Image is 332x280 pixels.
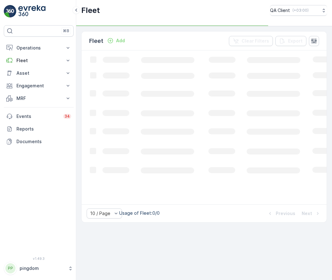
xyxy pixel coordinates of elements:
[270,7,290,14] p: QA Client
[16,126,71,132] p: Reports
[292,8,309,13] p: ( +03:00 )
[63,28,69,33] p: ⌘B
[276,210,295,217] p: Previous
[4,123,74,135] a: Reports
[20,265,65,271] p: pingdom
[5,263,15,273] div: PP
[301,210,322,217] button: Next
[16,138,71,145] p: Documents
[4,79,74,92] button: Engagement
[266,210,296,217] button: Previous
[288,38,303,44] p: Export
[16,45,61,51] p: Operations
[16,70,61,76] p: Asset
[4,257,74,260] span: v 1.49.3
[116,38,125,44] p: Add
[119,210,160,216] p: Usage of Fleet : 0/0
[16,113,59,120] p: Events
[81,5,100,15] p: Fleet
[275,36,306,46] button: Export
[242,38,269,44] p: Clear Filters
[16,95,61,102] p: MRF
[65,114,70,119] p: 34
[89,37,103,45] p: Fleet
[302,210,312,217] p: Next
[270,5,327,16] button: QA Client(+03:00)
[4,42,74,54] button: Operations
[4,92,74,105] button: MRF
[105,37,127,44] button: Add
[18,5,46,18] img: logo_light-DOdMpM7g.png
[4,5,16,18] img: logo
[4,135,74,148] a: Documents
[4,110,74,123] a: Events34
[4,54,74,67] button: Fleet
[16,83,61,89] p: Engagement
[4,67,74,79] button: Asset
[16,57,61,64] p: Fleet
[229,36,273,46] button: Clear Filters
[4,262,74,275] button: PPpingdom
